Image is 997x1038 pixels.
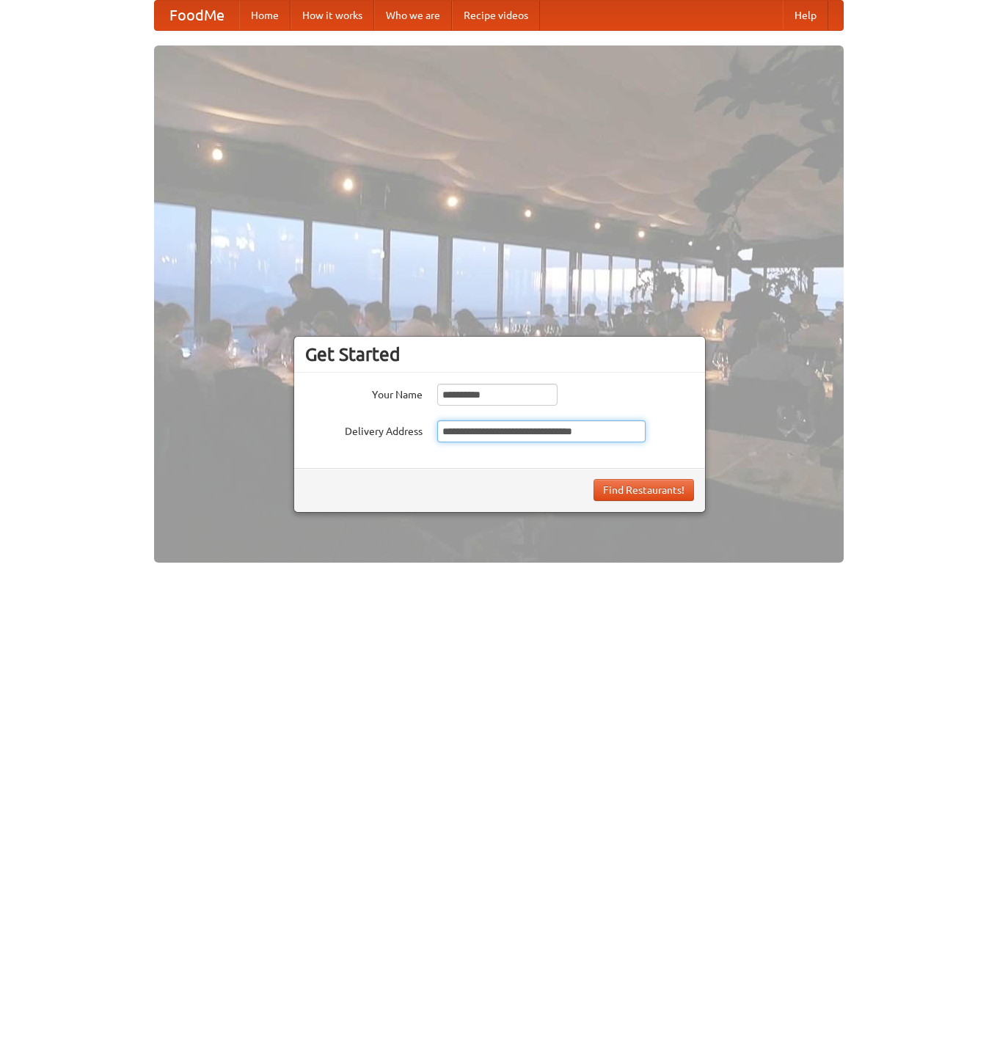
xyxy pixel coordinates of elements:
a: Who we are [374,1,452,30]
a: FoodMe [155,1,239,30]
a: Help [783,1,828,30]
label: Delivery Address [305,420,423,439]
button: Find Restaurants! [594,479,694,501]
a: How it works [291,1,374,30]
a: Recipe videos [452,1,540,30]
a: Home [239,1,291,30]
label: Your Name [305,384,423,402]
h3: Get Started [305,343,694,365]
